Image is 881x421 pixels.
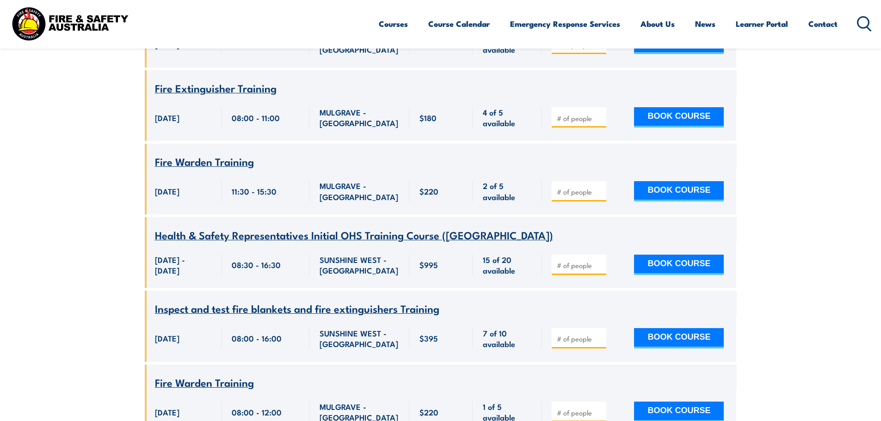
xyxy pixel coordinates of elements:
[483,254,531,276] span: 15 of 20 available
[320,180,399,202] span: MULGRAVE - [GEOGRAPHIC_DATA]
[155,300,439,316] span: Inspect and test fire blankets and fire extinguishers Training
[232,112,280,123] span: 08:00 - 11:00
[232,39,281,49] span: 08:00 - 15:30
[557,114,603,123] input: # of people
[155,39,179,49] span: [DATE]
[232,186,277,196] span: 11:30 - 15:30
[320,254,399,276] span: SUNSHINE WEST - [GEOGRAPHIC_DATA]
[155,333,179,343] span: [DATE]
[155,80,277,96] span: Fire Extinguisher Training
[634,255,724,275] button: BOOK COURSE
[634,107,724,128] button: BOOK COURSE
[155,407,179,417] span: [DATE]
[428,12,490,36] a: Course Calendar
[419,112,437,123] span: $180
[419,407,438,417] span: $220
[155,156,254,168] a: Fire Warden Training
[557,334,603,343] input: # of people
[232,333,282,343] span: 08:00 - 16:00
[155,303,439,315] a: Inspect and test fire blankets and fire extinguishers Training
[557,408,603,417] input: # of people
[419,259,438,270] span: $995
[736,12,788,36] a: Learner Portal
[155,230,553,241] a: Health & Safety Representatives Initial OHS Training Course ([GEOGRAPHIC_DATA])
[557,187,603,196] input: # of people
[419,186,438,196] span: $220
[419,39,437,49] span: $345
[483,107,531,128] span: 4 of 5 available
[379,12,408,36] a: Courses
[808,12,838,36] a: Contact
[695,12,715,36] a: News
[483,180,531,202] span: 2 of 5 available
[320,33,399,55] span: MULGRAVE - [GEOGRAPHIC_DATA]
[483,33,531,55] span: 7 of 10 available
[155,374,254,390] span: Fire Warden Training
[155,153,254,169] span: Fire Warden Training
[641,12,675,36] a: About Us
[155,377,254,389] a: Fire Warden Training
[634,181,724,201] button: BOOK COURSE
[419,333,438,343] span: $395
[320,328,399,349] span: SUNSHINE WEST - [GEOGRAPHIC_DATA]
[320,107,399,128] span: MULGRAVE - [GEOGRAPHIC_DATA]
[557,261,603,270] input: # of people
[155,112,179,123] span: [DATE]
[232,259,281,270] span: 08:30 - 16:30
[155,83,277,94] a: Fire Extinguisher Training
[634,328,724,348] button: BOOK COURSE
[232,407,282,417] span: 08:00 - 12:00
[155,254,211,276] span: [DATE] - [DATE]
[155,227,553,243] span: Health & Safety Representatives Initial OHS Training Course ([GEOGRAPHIC_DATA])
[510,12,620,36] a: Emergency Response Services
[155,186,179,196] span: [DATE]
[483,328,531,349] span: 7 of 10 available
